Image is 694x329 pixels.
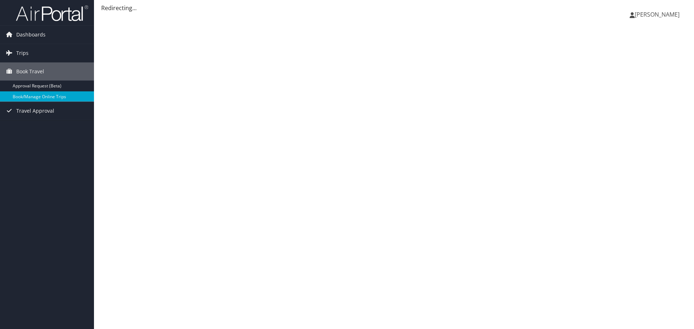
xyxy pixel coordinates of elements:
[16,26,46,44] span: Dashboards
[16,102,54,120] span: Travel Approval
[16,44,29,62] span: Trips
[16,5,88,22] img: airportal-logo.png
[635,10,680,18] span: [PERSON_NAME]
[630,4,687,25] a: [PERSON_NAME]
[16,62,44,81] span: Book Travel
[101,4,687,12] div: Redirecting...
